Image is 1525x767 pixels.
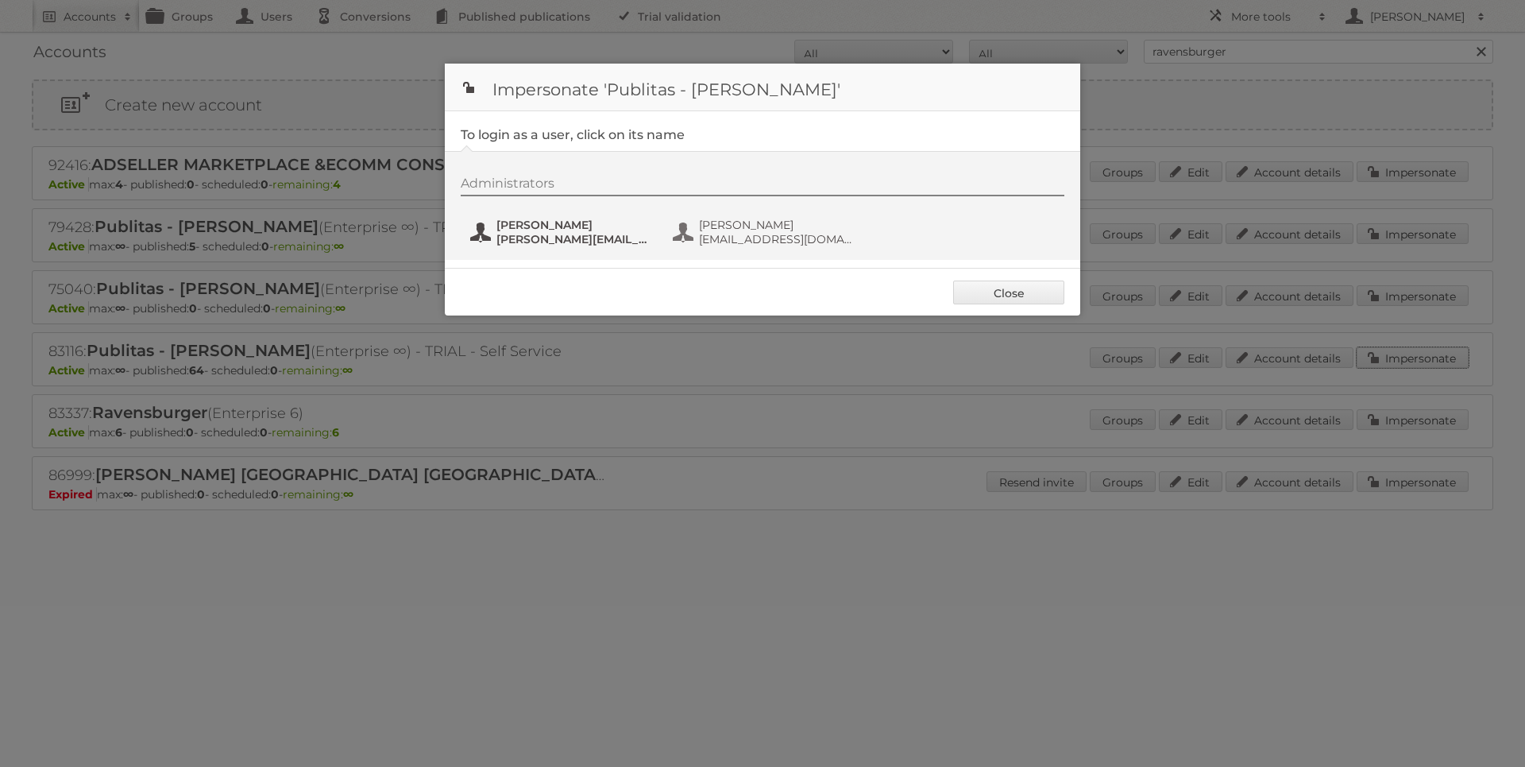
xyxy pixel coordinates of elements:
[496,218,651,232] span: [PERSON_NAME]
[461,127,685,142] legend: To login as a user, click on its name
[699,218,853,232] span: [PERSON_NAME]
[671,216,858,248] button: [PERSON_NAME] [EMAIL_ADDRESS][DOMAIN_NAME]
[699,232,853,246] span: [EMAIL_ADDRESS][DOMAIN_NAME]
[469,216,655,248] button: [PERSON_NAME] [PERSON_NAME][EMAIL_ADDRESS][DOMAIN_NAME]
[496,232,651,246] span: [PERSON_NAME][EMAIL_ADDRESS][DOMAIN_NAME]
[953,281,1064,304] a: Close
[445,64,1080,111] h1: Impersonate 'Publitas - [PERSON_NAME]'
[461,176,1064,196] div: Administrators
